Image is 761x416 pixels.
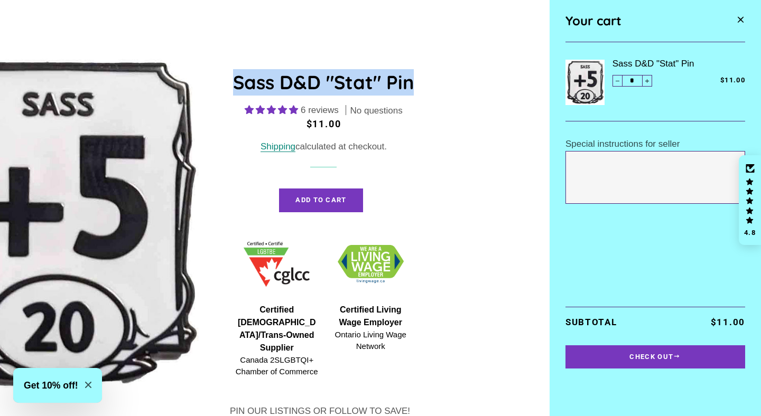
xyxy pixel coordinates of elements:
[295,196,346,204] span: Add to Cart
[230,140,417,154] div: calculated at checkout.
[329,329,412,353] span: Ontario Living Wage Network
[565,315,685,329] p: Subtotal
[261,141,295,152] a: Shipping
[329,304,412,329] span: Certified Living Wage Employer
[679,75,745,86] span: $11.00
[301,105,339,115] span: 6 reviews
[565,139,680,149] label: Special instructions for seller
[244,242,310,287] img: 1705457225.png
[235,354,319,378] span: Canada 2SLGBTQI+ Chamber of Commerce
[307,118,341,129] span: $11.00
[350,105,403,117] span: No questions
[685,315,745,329] p: $11.00
[230,69,417,96] h1: Sass D&D "Stat" Pin
[565,8,715,34] div: Your cart
[739,155,761,245] div: Click to open Judge.me floating reviews tab
[642,75,652,87] button: Increase item quantity by one
[235,304,319,354] span: Certified [DEMOGRAPHIC_DATA]/Trans-Owned Supplier
[612,75,623,87] button: Reduce item quantity by one
[565,60,605,105] img: Sass D&D "Stat" Pin
[612,75,652,87] input: quantity
[565,345,745,368] button: Check Out
[245,105,301,115] span: 5.00 stars
[279,188,363,212] button: Add to Cart
[612,58,745,70] a: Sass D&D "Stat" Pin
[338,245,404,283] img: 1706832627.png
[744,229,756,236] div: 4.8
